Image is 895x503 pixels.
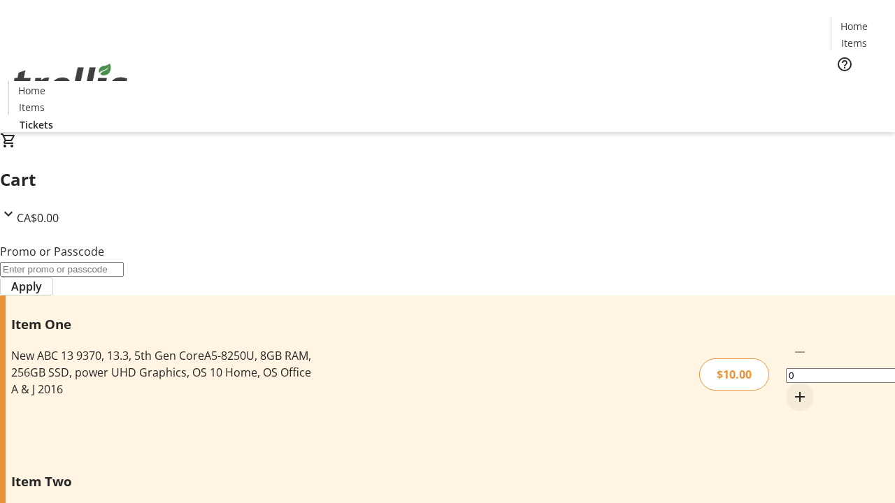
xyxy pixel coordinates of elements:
button: Increment by one [786,383,814,411]
span: Tickets [842,81,875,96]
span: Home [840,19,868,34]
h3: Item One [11,314,317,334]
span: Items [841,36,867,50]
a: Home [9,83,54,98]
span: Home [18,83,45,98]
a: Items [831,36,876,50]
a: Home [831,19,876,34]
img: Orient E2E Organization dJUYfn6gM1's Logo [8,48,133,118]
div: New ABC 13 9370, 13.3, 5th Gen CoreA5-8250U, 8GB RAM, 256GB SSD, power UHD Graphics, OS 10 Home, ... [11,347,317,398]
span: CA$0.00 [17,210,59,226]
span: Items [19,100,45,115]
a: Tickets [831,81,887,96]
a: Tickets [8,117,64,132]
a: Items [9,100,54,115]
span: Tickets [20,117,53,132]
span: Apply [11,278,42,295]
div: $10.00 [699,358,769,391]
h3: Item Two [11,472,317,491]
button: Help [831,50,859,78]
